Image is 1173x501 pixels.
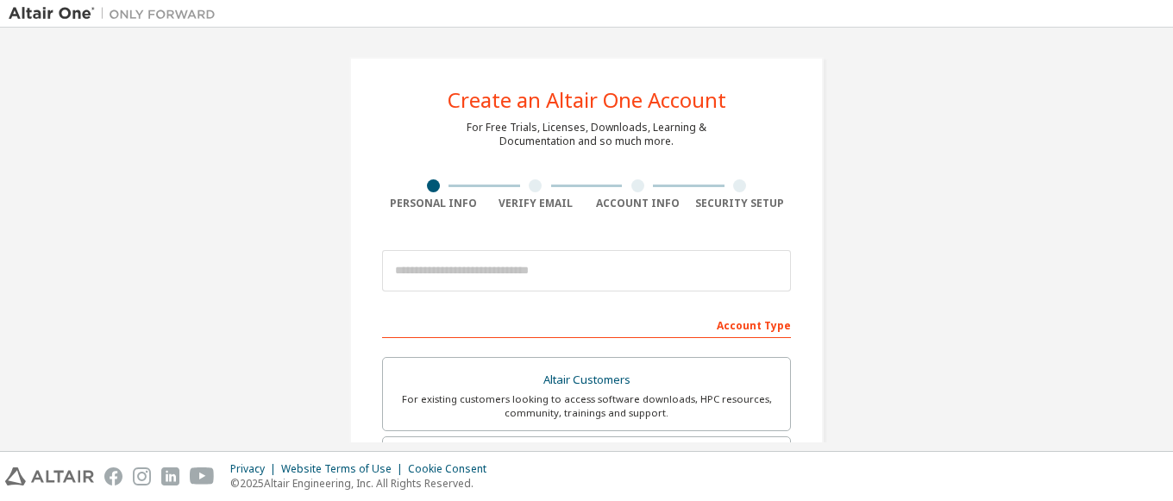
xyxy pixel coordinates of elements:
img: altair_logo.svg [5,467,94,485]
div: Verify Email [485,197,587,210]
div: Website Terms of Use [281,462,408,476]
div: Security Setup [689,197,792,210]
div: For Free Trials, Licenses, Downloads, Learning & Documentation and so much more. [467,121,706,148]
div: Cookie Consent [408,462,497,476]
img: linkedin.svg [161,467,179,485]
div: Personal Info [382,197,485,210]
img: instagram.svg [133,467,151,485]
div: Altair Customers [393,368,780,392]
div: For existing customers looking to access software downloads, HPC resources, community, trainings ... [393,392,780,420]
p: © 2025 Altair Engineering, Inc. All Rights Reserved. [230,476,497,491]
div: Privacy [230,462,281,476]
img: facebook.svg [104,467,122,485]
img: youtube.svg [190,467,215,485]
div: Create an Altair One Account [448,90,726,110]
img: Altair One [9,5,224,22]
div: Account Type [382,310,791,338]
div: Account Info [586,197,689,210]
